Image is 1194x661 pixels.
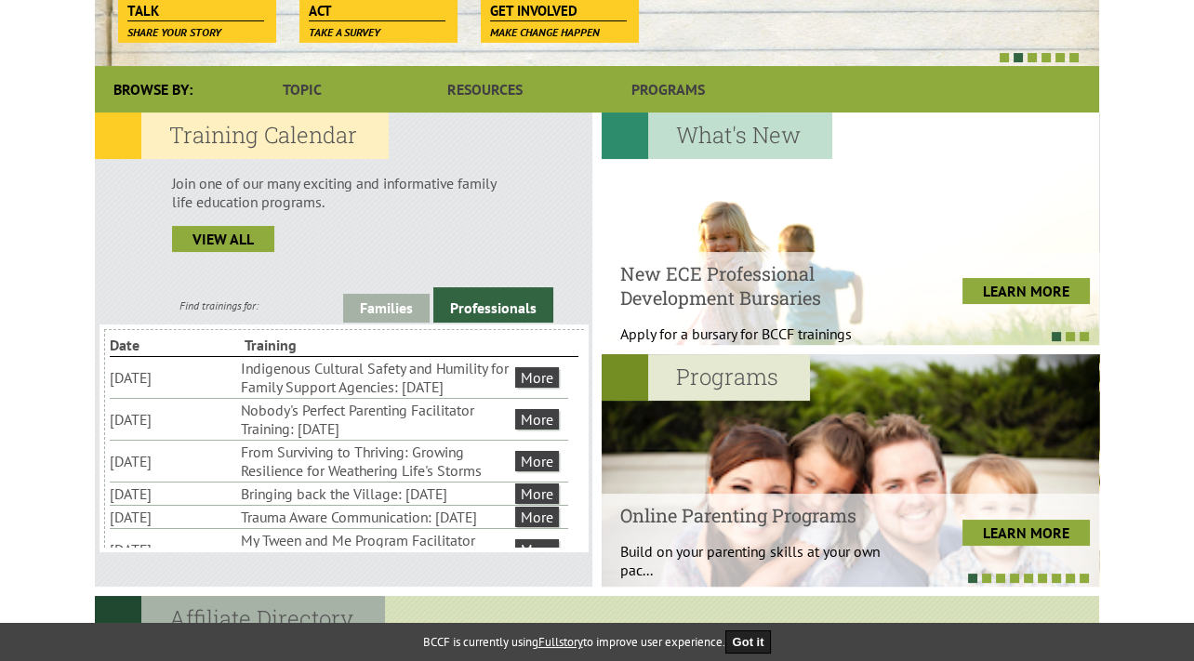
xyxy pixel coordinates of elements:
h2: Training Calendar [95,112,389,159]
p: Apply for a bursary for BCCF trainings West... [620,324,898,362]
a: More [515,367,559,388]
a: LEARN MORE [962,520,1090,546]
p: Build on your parenting skills at your own pac... [620,542,898,579]
h2: Programs [602,354,810,401]
span: Take a survey [309,25,380,39]
li: [DATE] [110,366,237,389]
li: [DATE] [110,450,237,472]
a: More [515,409,559,430]
li: [DATE] [110,483,237,505]
li: Nobody's Perfect Parenting Facilitator Training: [DATE] [241,399,511,440]
span: Share your story [127,25,221,39]
li: Training [245,334,376,356]
li: Indigenous Cultural Safety and Humility for Family Support Agencies: [DATE] [241,357,511,398]
li: Trauma Aware Communication: [DATE] [241,506,511,528]
span: Act [309,1,445,21]
a: Fullstory [538,634,583,650]
div: Find trainings for: [95,298,343,312]
h4: Online Parenting Programs [620,503,898,527]
li: [DATE] [110,506,237,528]
button: Got it [725,630,772,654]
li: [DATE] [110,408,237,430]
div: Browse By: [95,66,211,112]
li: [DATE] [110,538,237,561]
p: Join one of our many exciting and informative family life education programs. [172,174,515,211]
a: Resources [393,66,576,112]
li: Date [110,334,241,356]
a: More [515,483,559,504]
span: Get Involved [490,1,627,21]
a: More [515,507,559,527]
span: Make change happen [490,25,600,39]
span: Talk [127,1,264,21]
h2: Affiliate Directory [95,596,385,642]
a: Topic [211,66,393,112]
li: From Surviving to Thriving: Growing Resilience for Weathering Life's Storms [241,441,511,482]
li: My Tween and Me Program Facilitator Training: [DATE] [241,529,511,570]
a: Programs [577,66,759,112]
h4: New ECE Professional Development Bursaries [620,261,898,310]
a: LEARN MORE [962,278,1090,304]
a: Families [343,294,430,323]
a: More [515,539,559,560]
a: Professionals [433,287,553,323]
li: Bringing back the Village: [DATE] [241,483,511,505]
h2: What's New [602,112,832,159]
a: view all [172,226,274,252]
a: More [515,451,559,471]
